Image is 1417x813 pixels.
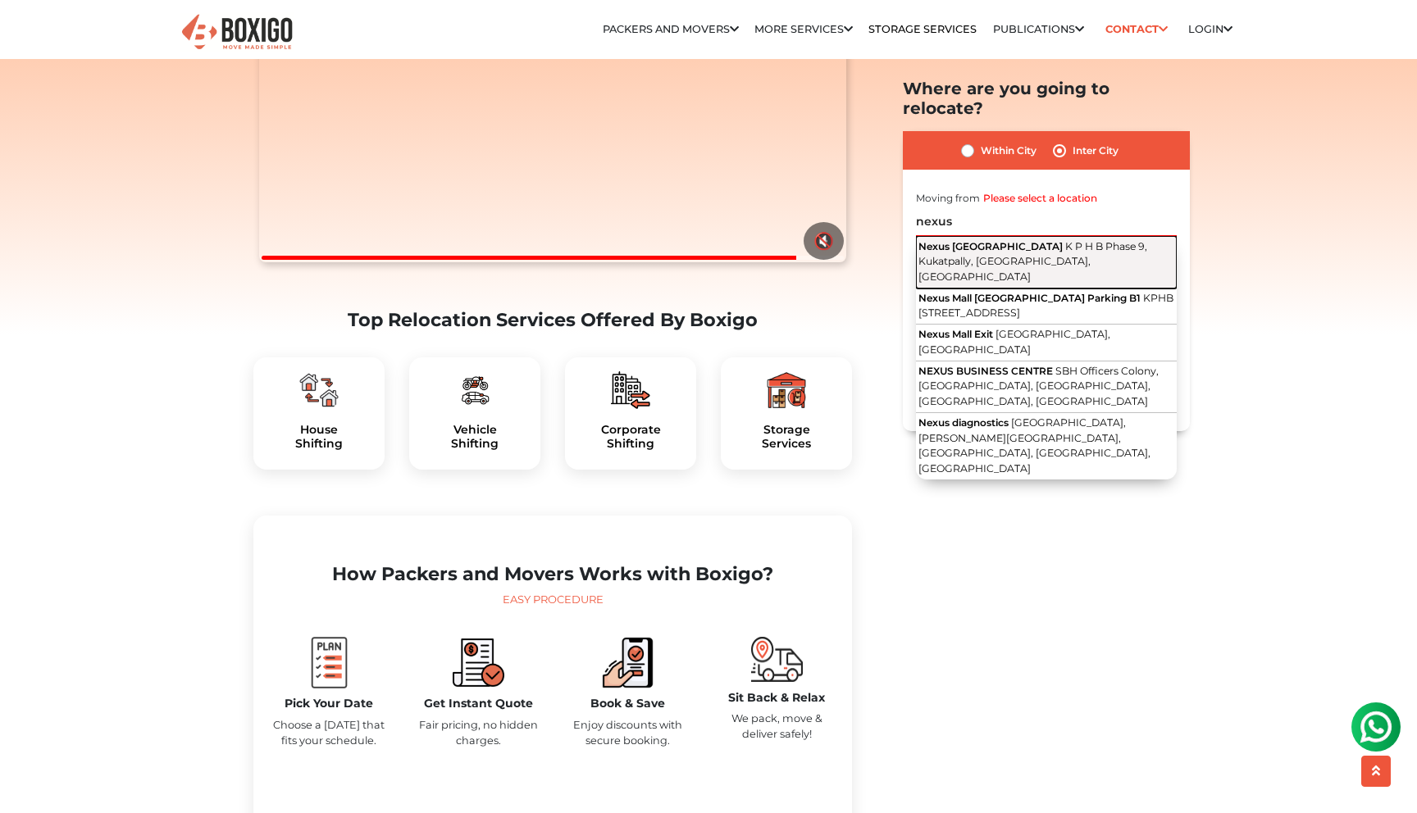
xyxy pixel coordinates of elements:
[416,697,540,711] h5: Get Instant Quote
[299,370,339,410] img: boxigo_packers_and_movers_plan
[916,191,980,206] label: Moving from
[804,222,844,260] button: 🔇
[981,141,1037,161] label: Within City
[1073,141,1119,161] label: Inter City
[267,717,391,748] p: Choose a [DATE] that fits your schedule.
[267,423,371,451] h5: House Shifting
[767,370,806,410] img: boxigo_packers_and_movers_plan
[916,325,1177,361] button: Nexus Mall Exit [GEOGRAPHIC_DATA], [GEOGRAPHIC_DATA]
[918,365,1159,407] span: SBH Officers Colony, [GEOGRAPHIC_DATA], [GEOGRAPHIC_DATA], [GEOGRAPHIC_DATA], [GEOGRAPHIC_DATA]
[611,370,650,410] img: boxigo_packers_and_movers_plan
[916,361,1177,413] button: NEXUS BUSINESS CENTRE SBH Officers Colony, [GEOGRAPHIC_DATA], [GEOGRAPHIC_DATA], [GEOGRAPHIC_DATA...
[578,423,683,451] a: CorporateShifting
[868,23,977,35] a: Storage Services
[993,23,1084,35] a: Publications
[918,240,1147,283] span: K P H B Phase 9, Kukatpally, [GEOGRAPHIC_DATA], [GEOGRAPHIC_DATA]
[916,207,1177,236] input: Select Building or Nearest Landmark
[267,697,391,711] h5: Pick Your Date
[916,288,1177,325] button: Nexus Mall [GEOGRAPHIC_DATA] Parking B1 KPHB [STREET_ADDRESS]
[918,240,1063,252] span: Nexus [GEOGRAPHIC_DATA]
[918,365,1053,377] span: NEXUS BUSINESS CENTRE
[416,717,540,748] p: Fair pricing, no hidden charges.
[918,416,1150,475] span: [GEOGRAPHIC_DATA], [PERSON_NAME][GEOGRAPHIC_DATA], [GEOGRAPHIC_DATA], [GEOGRAPHIC_DATA], [GEOGRAP...
[918,292,1141,304] span: Nexus Mall [GEOGRAPHIC_DATA] Parking B1
[578,423,683,451] h5: Corporate Shifting
[303,637,355,688] img: boxigo_packers_and_movers_plan
[734,423,839,451] a: StorageServices
[267,423,371,451] a: HouseShifting
[754,23,853,35] a: More services
[916,236,1177,288] button: Nexus [GEOGRAPHIC_DATA] K P H B Phase 9, Kukatpally, [GEOGRAPHIC_DATA], [GEOGRAPHIC_DATA]
[983,191,1097,206] label: Please select a location
[1188,23,1232,35] a: Login
[903,79,1190,118] h2: Where are you going to relocate?
[918,416,1009,429] span: Nexus diagnostics
[453,637,504,688] img: boxigo_packers_and_movers_compare
[267,592,839,608] div: Easy Procedure
[565,717,690,748] p: Enjoy discounts with secure booking.
[1100,16,1173,42] a: Contact
[918,328,1110,356] span: [GEOGRAPHIC_DATA], [GEOGRAPHIC_DATA]
[253,309,852,331] h2: Top Relocation Services Offered By Boxigo
[714,691,839,705] h5: Sit Back & Relax
[1361,756,1391,787] button: scroll up
[714,711,839,742] p: We pack, move & deliver safely!
[734,423,839,451] h5: Storage Services
[918,328,993,340] span: Nexus Mall Exit
[916,413,1177,479] button: Nexus diagnostics [GEOGRAPHIC_DATA], [PERSON_NAME][GEOGRAPHIC_DATA], [GEOGRAPHIC_DATA], [GEOGRAPH...
[603,23,739,35] a: Packers and Movers
[267,563,839,585] h2: How Packers and Movers Works with Boxigo?
[422,423,527,451] h5: Vehicle Shifting
[602,637,654,688] img: boxigo_packers_and_movers_book
[422,423,527,451] a: VehicleShifting
[565,697,690,711] h5: Book & Save
[180,12,294,52] img: Boxigo
[455,370,494,410] img: boxigo_packers_and_movers_plan
[16,16,49,49] img: whatsapp-icon.svg
[751,637,803,682] img: boxigo_packers_and_movers_move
